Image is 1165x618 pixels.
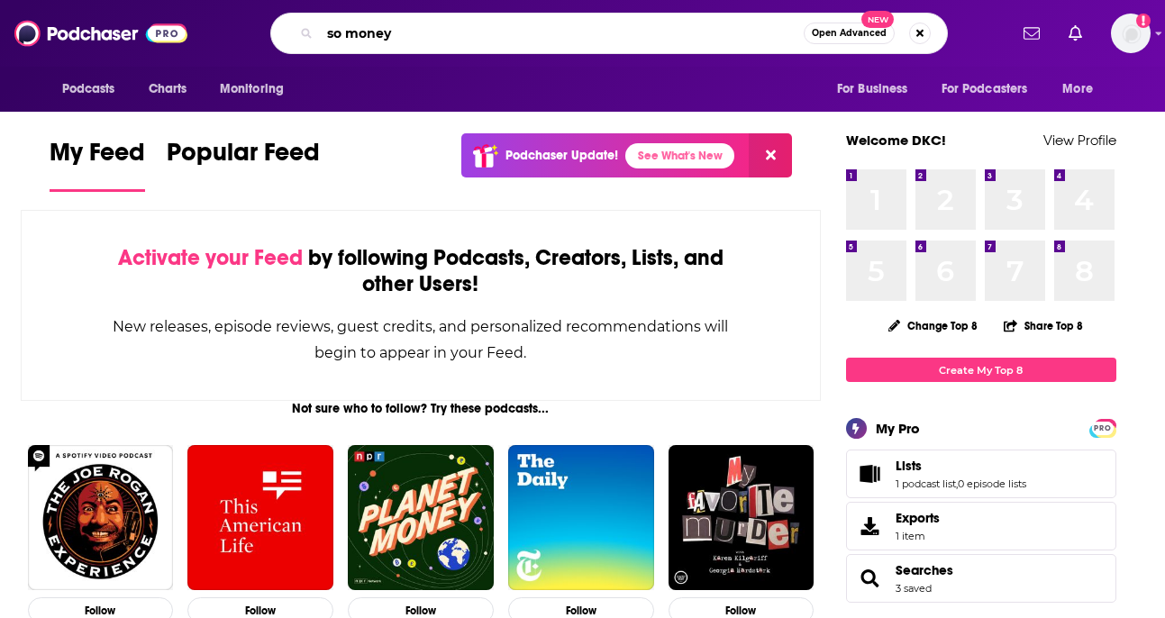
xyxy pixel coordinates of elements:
[896,458,1026,474] a: Lists
[804,23,895,44] button: Open AdvancedNew
[1043,132,1116,149] a: View Profile
[896,582,932,595] a: 3 saved
[1050,72,1115,106] button: open menu
[348,445,494,591] img: Planet Money
[878,314,989,337] button: Change Top 8
[1136,14,1151,28] svg: Add a profile image
[50,137,145,178] span: My Feed
[1111,14,1151,53] button: Show profile menu
[1092,421,1114,434] a: PRO
[112,314,731,366] div: New releases, episode reviews, guest credits, and personalized recommendations will begin to appe...
[167,137,320,178] span: Popular Feed
[896,510,940,526] span: Exports
[187,445,333,591] img: This American Life
[896,477,956,490] a: 1 podcast list
[812,29,887,38] span: Open Advanced
[137,72,198,106] a: Charts
[896,458,922,474] span: Lists
[852,461,888,486] a: Lists
[508,445,654,591] img: The Daily
[320,19,804,48] input: Search podcasts, credits, & more...
[1016,18,1047,49] a: Show notifications dropdown
[896,562,953,578] a: Searches
[1003,308,1084,343] button: Share Top 8
[824,72,931,106] button: open menu
[896,530,940,542] span: 1 item
[846,554,1116,603] span: Searches
[625,143,734,168] a: See What's New
[62,77,115,102] span: Podcasts
[149,77,187,102] span: Charts
[28,445,174,591] img: The Joe Rogan Experience
[207,72,307,106] button: open menu
[861,11,894,28] span: New
[1061,18,1089,49] a: Show notifications dropdown
[220,77,284,102] span: Monitoring
[846,132,946,149] a: Welcome DKC!
[270,13,948,54] div: Search podcasts, credits, & more...
[50,137,145,192] a: My Feed
[1111,14,1151,53] span: Logged in as dkcmediatechnyc
[1062,77,1093,102] span: More
[942,77,1028,102] span: For Podcasters
[852,513,888,539] span: Exports
[846,502,1116,550] a: Exports
[837,77,908,102] span: For Business
[118,244,303,271] span: Activate your Feed
[669,445,815,591] img: My Favorite Murder with Karen Kilgariff and Georgia Hardstark
[1111,14,1151,53] img: User Profile
[505,148,618,163] p: Podchaser Update!
[14,16,187,50] img: Podchaser - Follow, Share and Rate Podcasts
[930,72,1054,106] button: open menu
[852,566,888,591] a: Searches
[167,137,320,192] a: Popular Feed
[876,420,920,437] div: My Pro
[846,450,1116,498] span: Lists
[112,245,731,297] div: by following Podcasts, Creators, Lists, and other Users!
[21,401,822,416] div: Not sure who to follow? Try these podcasts...
[846,358,1116,382] a: Create My Top 8
[958,477,1026,490] a: 0 episode lists
[50,72,139,106] button: open menu
[956,477,958,490] span: ,
[1092,422,1114,435] span: PRO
